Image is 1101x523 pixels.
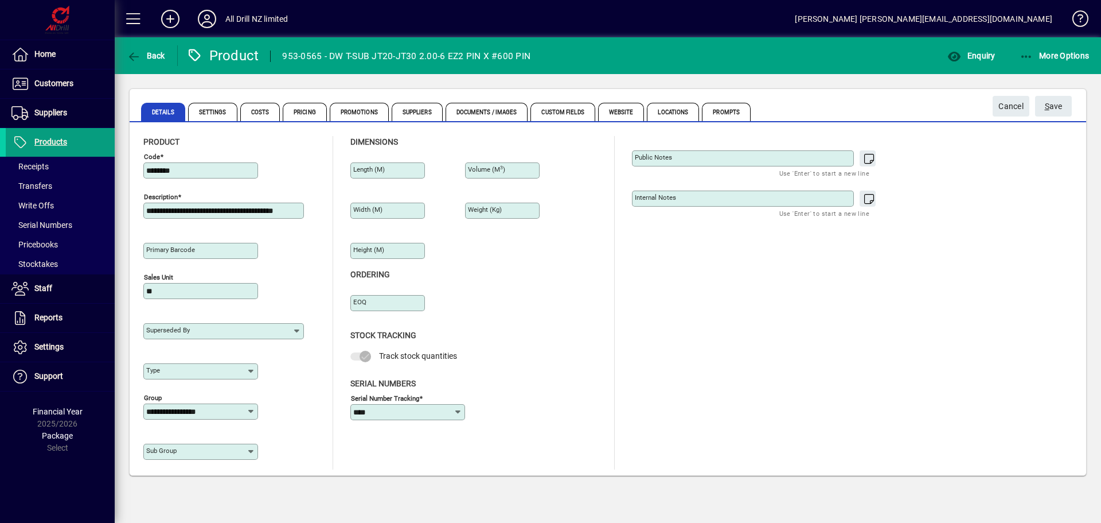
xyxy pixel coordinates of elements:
a: Home [6,40,115,69]
span: Suppliers [34,108,67,117]
span: Custom Fields [530,103,595,121]
mat-label: Primary barcode [146,246,195,254]
mat-label: Code [144,153,160,161]
button: Cancel [993,96,1029,117]
span: Staff [34,284,52,293]
span: Products [34,137,67,146]
span: Financial Year [33,407,83,416]
span: Settings [34,342,64,351]
button: Profile [189,9,225,29]
span: Reports [34,313,63,322]
a: Settings [6,333,115,362]
a: Receipts [6,157,115,176]
span: Stocktakes [11,259,58,269]
mat-label: Description [144,193,178,201]
a: Support [6,362,115,391]
sup: 3 [500,165,503,171]
span: Settings [188,103,237,121]
mat-label: Length (m) [353,165,385,173]
a: Stocktakes [6,254,115,274]
span: Track stock quantities [379,351,457,361]
mat-label: Public Notes [635,153,672,161]
span: Serial Numbers [11,220,72,230]
a: Transfers [6,176,115,196]
span: Website [598,103,645,121]
mat-hint: Use 'Enter' to start a new line [779,166,869,180]
span: ave [1045,97,1063,116]
button: Save [1035,96,1072,117]
span: Pricing [283,103,327,121]
span: Transfers [11,181,52,191]
span: More Options [1020,51,1090,60]
a: Pricebooks [6,235,115,254]
span: Receipts [11,162,49,171]
span: Prompts [702,103,751,121]
span: Promotions [330,103,389,121]
span: Support [34,371,63,381]
span: Dimensions [350,137,398,146]
mat-hint: Use 'Enter' to start a new line [779,207,869,220]
span: Details [141,103,185,121]
span: Product [143,137,179,146]
mat-label: Serial Number tracking [351,394,419,402]
app-page-header-button: Back [115,45,178,66]
a: Customers [6,69,115,98]
a: Suppliers [6,99,115,127]
mat-label: Type [146,366,160,374]
a: Serial Numbers [6,215,115,235]
span: Back [127,51,165,60]
button: Enquiry [944,45,998,66]
mat-label: Internal Notes [635,193,676,202]
span: Cancel [998,97,1024,116]
span: Write Offs [11,201,54,210]
span: Package [42,431,73,440]
button: Back [124,45,168,66]
mat-label: EOQ [353,298,366,306]
button: More Options [1017,45,1092,66]
span: Serial Numbers [350,379,416,388]
div: All Drill NZ limited [225,10,288,28]
span: Customers [34,79,73,88]
span: Costs [240,103,280,121]
div: Product [186,47,259,65]
mat-label: Sub group [146,447,177,455]
div: 953-0565 - DW T-SUB JT20-JT30 2.00-6 EZ2 PIN X #600 PIN [282,47,530,65]
mat-label: Superseded by [146,326,190,334]
mat-label: Volume (m ) [468,165,505,173]
span: S [1045,102,1049,111]
a: Knowledge Base [1064,2,1087,40]
mat-label: Group [144,394,162,402]
span: Stock Tracking [350,331,416,340]
span: Documents / Images [446,103,528,121]
mat-label: Height (m) [353,246,384,254]
span: Ordering [350,270,390,279]
span: Suppliers [392,103,443,121]
span: Enquiry [947,51,995,60]
span: Locations [647,103,699,121]
a: Staff [6,274,115,303]
span: Pricebooks [11,240,58,249]
span: Home [34,49,56,59]
a: Reports [6,304,115,332]
mat-label: Weight (Kg) [468,206,502,214]
div: [PERSON_NAME] [PERSON_NAME][EMAIL_ADDRESS][DOMAIN_NAME] [795,10,1052,28]
button: Add [152,9,189,29]
mat-label: Width (m) [353,206,382,214]
mat-label: Sales unit [144,273,173,281]
a: Write Offs [6,196,115,215]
